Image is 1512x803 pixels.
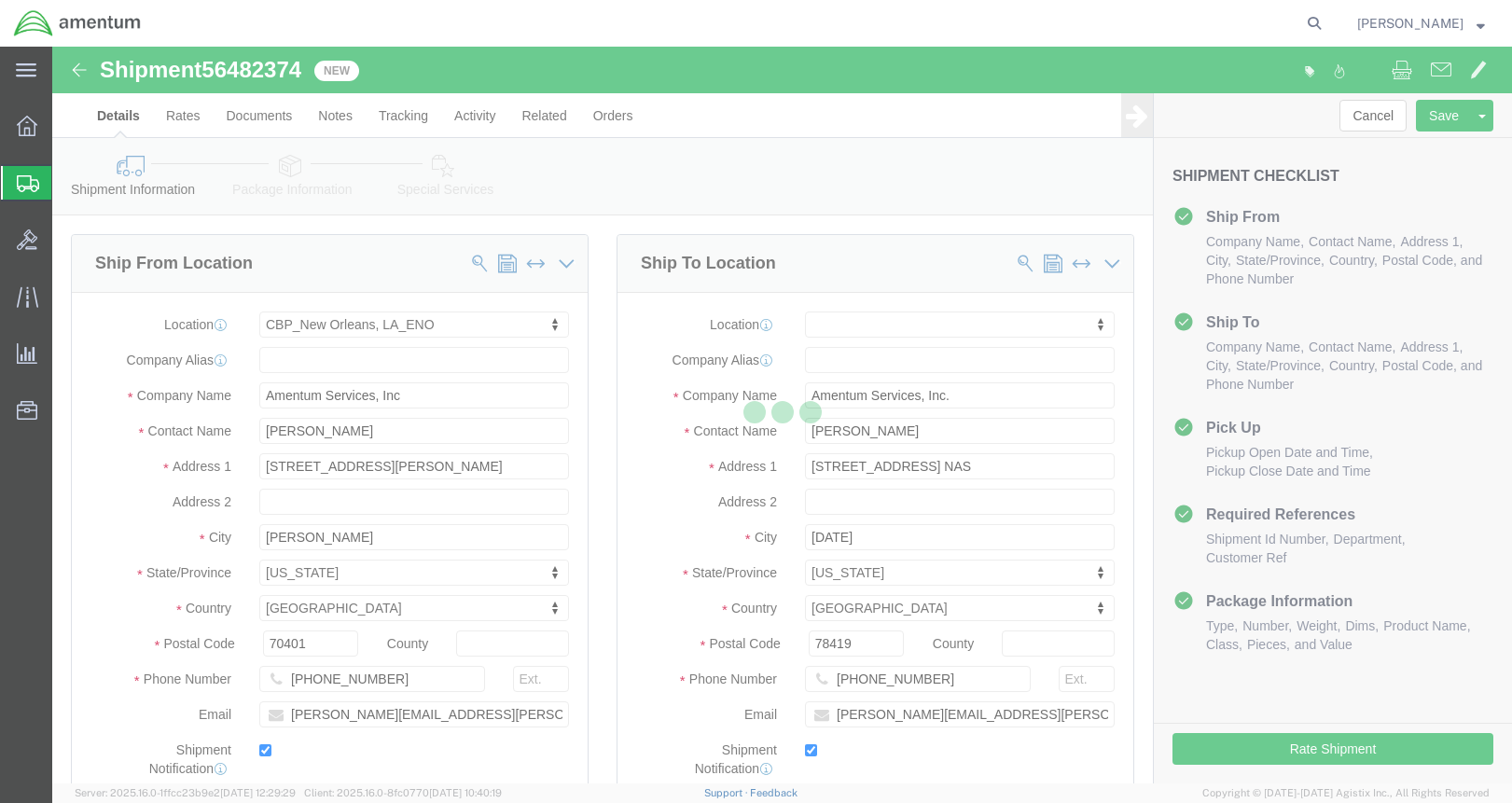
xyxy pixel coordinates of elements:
span: Katie Trentacoste [1357,13,1463,34]
img: logo [13,9,142,37]
span: [DATE] 10:40:19 [429,787,502,798]
a: Support [704,787,751,798]
button: [PERSON_NAME] [1356,12,1486,35]
span: Server: 2025.16.0-1ffcc23b9e2 [75,787,296,798]
span: Client: 2025.16.0-8fc0770 [304,787,502,798]
span: Copyright © [DATE]-[DATE] Agistix Inc., All Rights Reserved [1202,785,1490,801]
span: [DATE] 12:29:29 [220,787,296,798]
a: Feedback [750,787,798,798]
